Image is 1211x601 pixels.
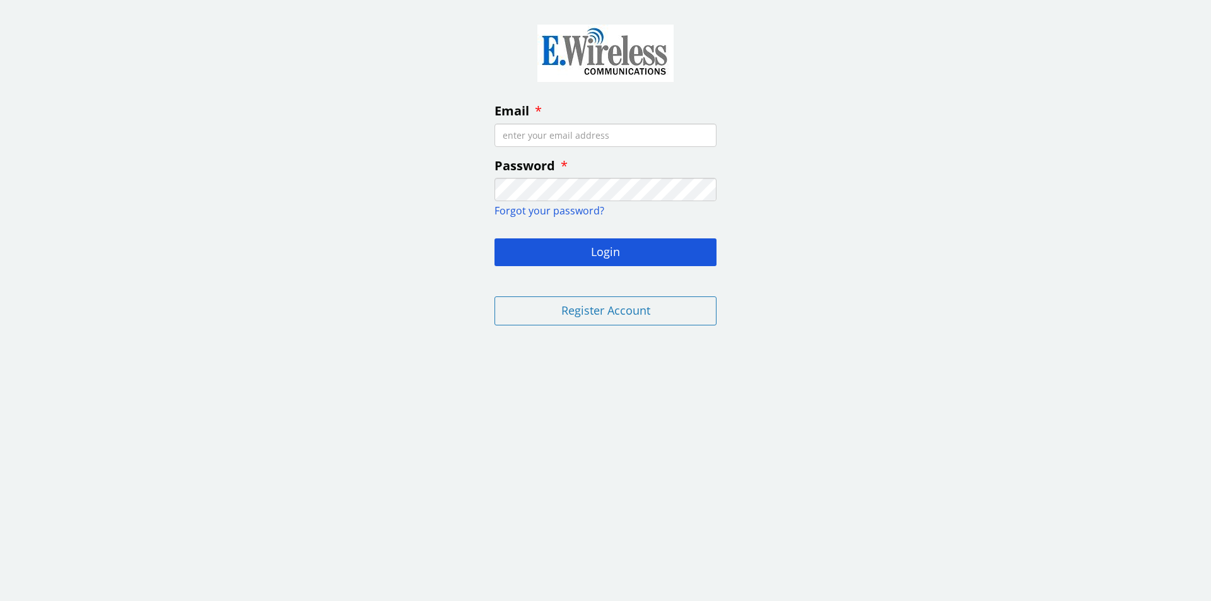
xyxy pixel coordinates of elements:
span: Email [494,102,529,119]
button: Register Account [494,296,717,325]
span: Password [494,157,555,174]
a: Forgot your password? [494,204,604,218]
button: Login [494,238,717,266]
input: enter your email address [494,124,717,147]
